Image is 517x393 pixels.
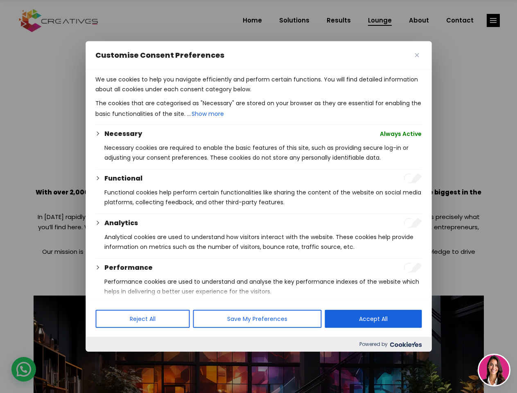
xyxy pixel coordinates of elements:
p: The cookies that are categorised as "Necessary" are stored on your browser as they are essential ... [95,98,422,120]
img: agent [479,355,509,385]
p: Performance cookies are used to understand and analyse the key performance indexes of the website... [104,277,422,296]
div: Customise Consent Preferences [86,41,431,352]
p: We use cookies to help you navigate efficiently and perform certain functions. You will find deta... [95,75,422,94]
button: Reject All [95,310,190,328]
button: Analytics [104,218,138,228]
button: Performance [104,263,153,273]
button: Close [412,50,422,60]
input: Enable Functional [404,174,422,183]
span: Customise Consent Preferences [95,50,224,60]
p: Analytical cookies are used to understand how visitors interact with the website. These cookies h... [104,232,422,252]
button: Show more [191,108,225,120]
button: Save My Preferences [193,310,321,328]
input: Enable Performance [404,263,422,273]
p: Functional cookies help perform certain functionalities like sharing the content of the website o... [104,187,422,207]
p: Necessary cookies are required to enable the basic features of this site, such as providing secur... [104,143,422,163]
img: Close [415,53,419,57]
input: Enable Analytics [404,218,422,228]
button: Functional [104,174,142,183]
button: Necessary [104,129,142,139]
button: Accept All [325,310,422,328]
div: Powered by [86,337,431,352]
span: Always Active [380,129,422,139]
img: Cookieyes logo [390,342,422,347]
